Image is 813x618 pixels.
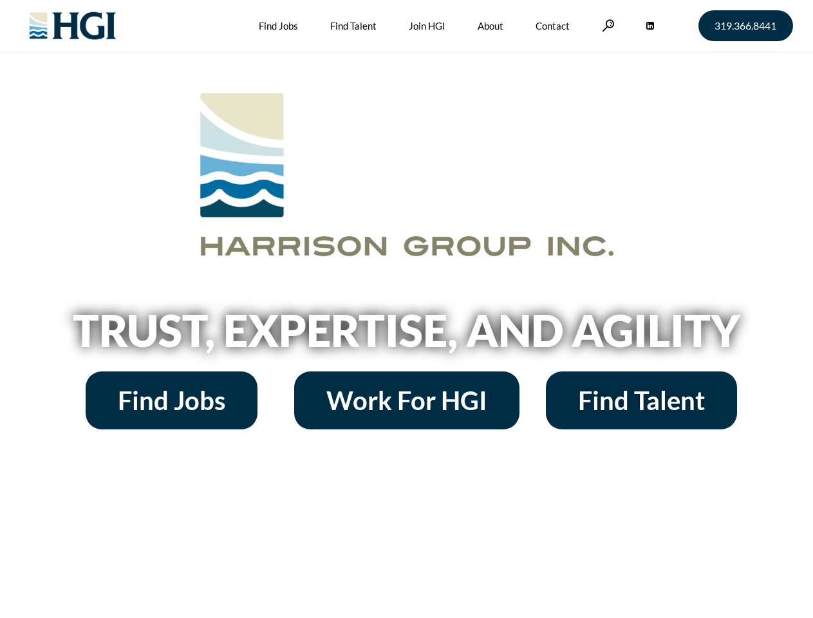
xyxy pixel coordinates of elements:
h2: Trust, Expertise, and Agility [40,308,774,352]
span: Find Jobs [118,388,225,413]
a: Work For HGI [294,371,519,429]
span: Work For HGI [326,388,487,413]
a: 319.366.8441 [698,10,793,41]
a: Find Talent [546,371,737,429]
span: Find Talent [578,388,705,413]
a: Search [602,19,615,32]
span: 319.366.8441 [715,21,776,31]
a: Find Jobs [86,371,257,429]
